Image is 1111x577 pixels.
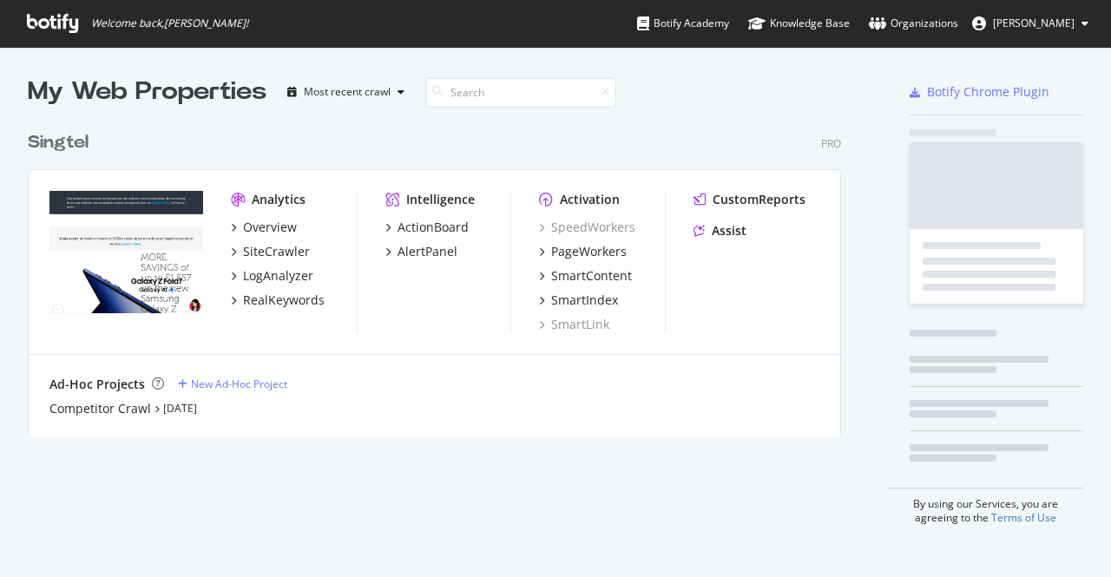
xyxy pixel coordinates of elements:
a: LogAnalyzer [231,267,313,285]
span: Welcome back, [PERSON_NAME] ! [91,16,248,30]
div: ActionBoard [398,219,469,236]
a: SmartLink [539,316,609,333]
a: Singtel [28,130,95,155]
div: Botify Chrome Plugin [927,83,1049,101]
div: Ad-Hoc Projects [49,376,145,393]
div: New Ad-Hoc Project [191,377,287,391]
a: Terms of Use [991,510,1056,525]
a: New Ad-Hoc Project [178,377,287,391]
a: SpeedWorkers [539,219,635,236]
div: Botify Academy [637,15,729,32]
div: Intelligence [406,191,475,208]
a: [DATE] [163,401,197,416]
div: SiteCrawler [243,243,310,260]
a: Competitor Crawl [49,400,151,417]
button: Most recent crawl [280,78,411,106]
div: My Web Properties [28,75,266,109]
a: AlertPanel [385,243,457,260]
div: SmartContent [551,267,632,285]
button: [PERSON_NAME] [958,10,1102,37]
a: Overview [231,219,297,236]
div: Pro [821,136,841,151]
a: CustomReports [694,191,805,208]
div: Singtel [28,130,89,155]
div: grid [28,109,855,437]
div: By using our Services, you are agreeing to the [888,488,1083,525]
div: Overview [243,219,297,236]
a: PageWorkers [539,243,627,260]
div: CustomReports [713,191,805,208]
div: Analytics [252,191,306,208]
a: SmartIndex [539,292,618,309]
div: Knowledge Base [748,15,850,32]
span: Hin Zi Wong [993,16,1075,30]
a: Botify Chrome Plugin [910,83,1049,101]
div: LogAnalyzer [243,267,313,285]
div: AlertPanel [398,243,457,260]
div: PageWorkers [551,243,627,260]
a: ActionBoard [385,219,469,236]
div: SmartIndex [551,292,618,309]
div: Most recent crawl [304,87,391,97]
img: singtel.com [49,191,203,314]
div: Assist [712,222,746,239]
a: SiteCrawler [231,243,310,260]
a: RealKeywords [231,292,325,309]
div: Organizations [869,15,958,32]
div: RealKeywords [243,292,325,309]
div: Activation [560,191,620,208]
a: Assist [694,222,746,239]
a: SmartContent [539,267,632,285]
input: Search [425,77,616,108]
